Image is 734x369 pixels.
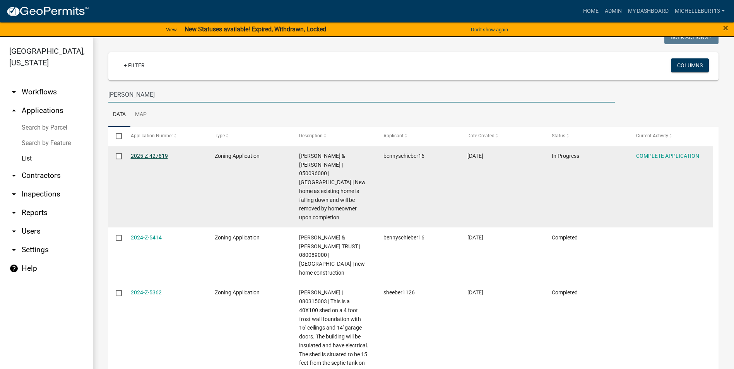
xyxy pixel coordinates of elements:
a: Home [580,4,602,19]
datatable-header-cell: Status [544,127,629,145]
i: arrow_drop_up [9,106,19,115]
i: arrow_drop_down [9,208,19,217]
span: SOLAND,RICK & MELISSA | 050096000 | Hokah | New home as existing home is falling down and will be... [299,153,366,220]
datatable-header-cell: Description [292,127,376,145]
a: michelleburt13 [672,4,728,19]
span: 06/10/2024 [467,234,483,241]
span: × [723,22,728,33]
a: 2025-Z-427819 [131,153,168,159]
a: My Dashboard [625,4,672,19]
span: Status [552,133,565,138]
i: arrow_drop_down [9,190,19,199]
strong: New Statuses available! Expired, Withdrawn, Locked [185,26,326,33]
span: Application Number [131,133,173,138]
span: Current Activity [636,133,668,138]
i: arrow_drop_down [9,245,19,255]
datatable-header-cell: Applicant [376,127,460,145]
span: Zoning Application [215,153,260,159]
span: Zoning Application [215,234,260,241]
i: arrow_drop_down [9,87,19,97]
datatable-header-cell: Select [108,127,123,145]
a: Data [108,102,130,127]
a: Admin [602,4,625,19]
span: 05/29/2025 [467,153,483,159]
span: In Progress [552,153,579,159]
span: Date Created [467,133,494,138]
button: Close [723,23,728,32]
span: Completed [552,289,578,296]
a: 2024-Z-5414 [131,234,162,241]
a: COMPLETE APPLICATION [636,153,699,159]
span: Completed [552,234,578,241]
a: 2024-Z-5362 [131,289,162,296]
i: help [9,264,19,273]
span: WIESER,BENJAMIN & EMILY TRUST | 080089000 | La Crescent | new home construction [299,234,365,276]
button: Don't show again [468,23,511,36]
button: Columns [671,58,709,72]
span: Type [215,133,225,138]
a: + Filter [118,58,151,72]
datatable-header-cell: Current Activity [628,127,713,145]
span: sheeber1126 [383,289,415,296]
a: View [163,23,180,36]
span: Zoning Application [215,289,260,296]
span: Description [299,133,323,138]
datatable-header-cell: Application Number [123,127,207,145]
a: Map [130,102,151,127]
span: Applicant [383,133,404,138]
input: Search for applications [108,87,615,102]
span: bennyschieber16 [383,234,424,241]
i: arrow_drop_down [9,171,19,180]
datatable-header-cell: Date Created [460,127,544,145]
i: arrow_drop_down [9,227,19,236]
datatable-header-cell: Type [207,127,292,145]
span: bennyschieber16 [383,153,424,159]
button: Bulk Actions [664,30,719,44]
span: 01/04/2024 [467,289,483,296]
